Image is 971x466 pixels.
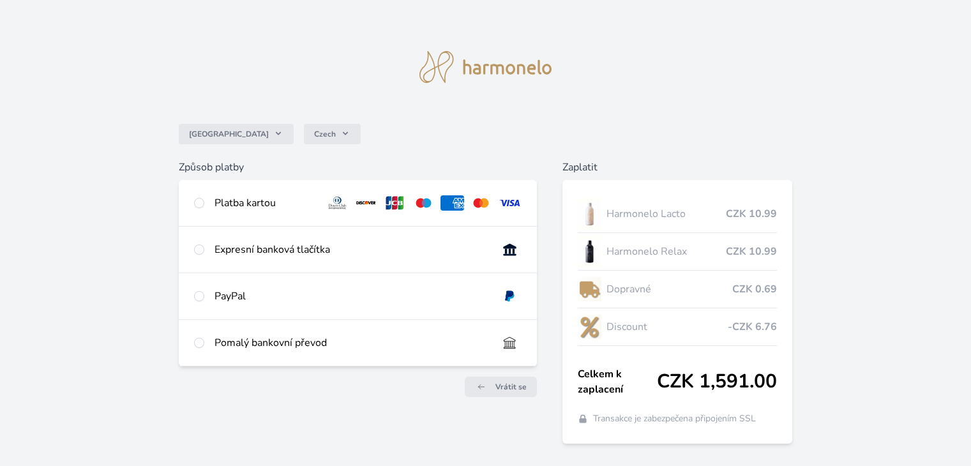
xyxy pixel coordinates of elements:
[419,51,552,83] img: logo.svg
[465,377,537,397] a: Vrátit se
[498,289,522,304] img: paypal.svg
[189,129,269,139] span: [GEOGRAPHIC_DATA]
[606,319,727,334] span: Discount
[657,370,777,393] span: CZK 1,591.00
[578,273,602,305] img: delivery-lo.png
[215,289,487,304] div: PayPal
[498,195,522,211] img: visa.svg
[726,244,777,259] span: CZK 10.99
[412,195,435,211] img: maestro.svg
[383,195,407,211] img: jcb.svg
[726,206,777,222] span: CZK 10.99
[562,160,792,175] h6: Zaplatit
[354,195,378,211] img: discover.svg
[495,382,527,392] span: Vrátit se
[304,124,361,144] button: Czech
[498,242,522,257] img: onlineBanking_CZ.svg
[314,129,336,139] span: Czech
[606,244,725,259] span: Harmonelo Relax
[578,366,657,397] span: Celkem k zaplacení
[593,412,756,425] span: Transakce je zabezpečena připojením SSL
[179,160,536,175] h6: Způsob platby
[498,335,522,350] img: bankTransfer_IBAN.svg
[578,236,602,267] img: CLEAN_RELAX_se_stinem_x-lo.jpg
[326,195,349,211] img: diners.svg
[469,195,493,211] img: mc.svg
[215,195,315,211] div: Platba kartou
[440,195,464,211] img: amex.svg
[606,206,725,222] span: Harmonelo Lacto
[578,198,602,230] img: CLEAN_LACTO_se_stinem_x-hi-lo.jpg
[606,282,732,297] span: Dopravné
[732,282,777,297] span: CZK 0.69
[179,124,294,144] button: [GEOGRAPHIC_DATA]
[215,335,487,350] div: Pomalý bankovní převod
[578,311,602,343] img: discount-lo.png
[728,319,777,334] span: -CZK 6.76
[215,242,487,257] div: Expresní banková tlačítka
